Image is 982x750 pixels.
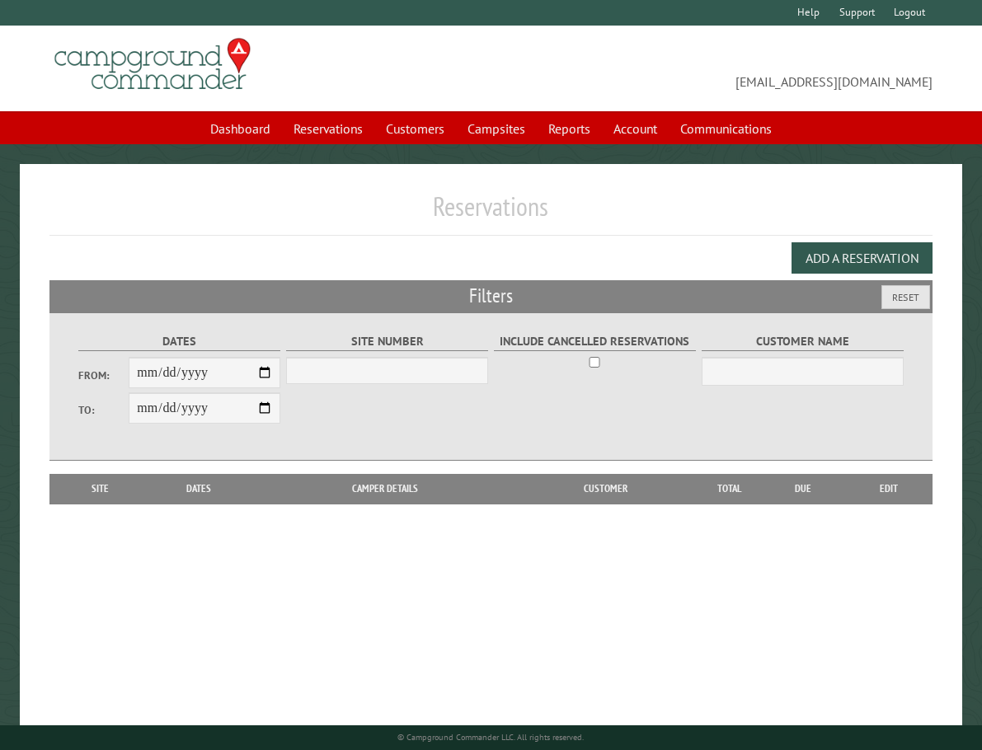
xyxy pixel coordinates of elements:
[49,190,933,236] h1: Reservations
[284,113,373,144] a: Reservations
[286,332,489,351] label: Site Number
[844,474,933,504] th: Edit
[49,32,256,96] img: Campground Commander
[762,474,844,504] th: Due
[200,113,280,144] a: Dashboard
[494,332,697,351] label: Include Cancelled Reservations
[696,474,762,504] th: Total
[255,474,516,504] th: Camper Details
[792,242,933,274] button: Add a Reservation
[78,368,129,383] label: From:
[491,45,933,91] span: [EMAIL_ADDRESS][DOMAIN_NAME]
[515,474,696,504] th: Customer
[604,113,667,144] a: Account
[458,113,535,144] a: Campsites
[78,402,129,418] label: To:
[397,732,584,743] small: © Campground Commander LLC. All rights reserved.
[538,113,600,144] a: Reports
[143,474,255,504] th: Dates
[376,113,454,144] a: Customers
[881,285,930,309] button: Reset
[78,332,281,351] label: Dates
[49,280,933,312] h2: Filters
[670,113,782,144] a: Communications
[702,332,904,351] label: Customer Name
[58,474,143,504] th: Site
